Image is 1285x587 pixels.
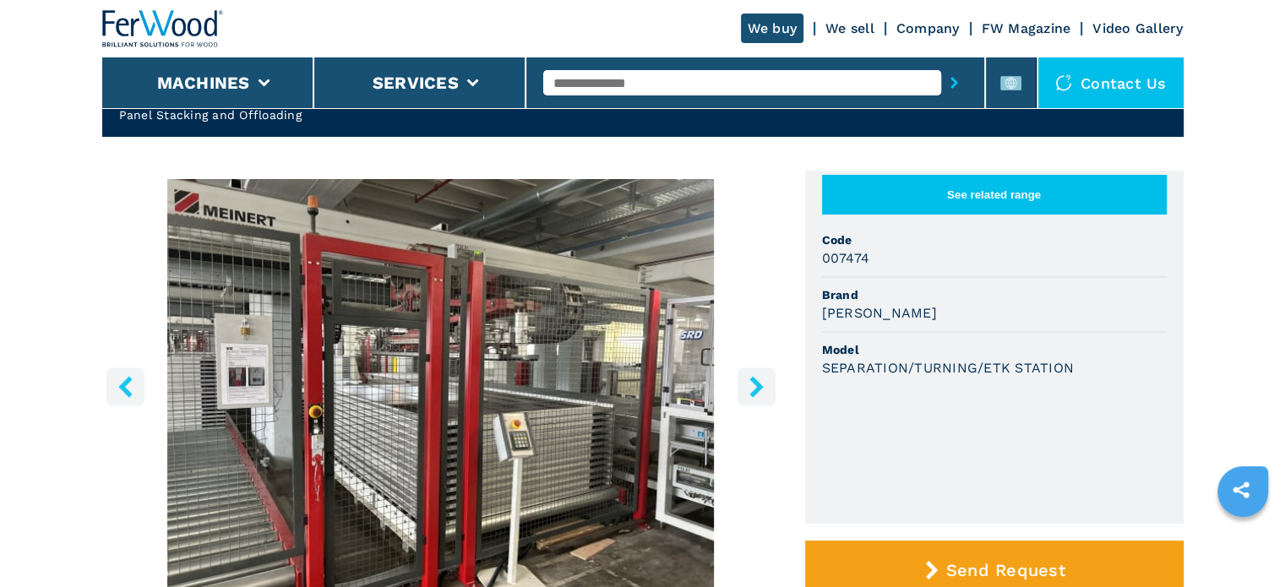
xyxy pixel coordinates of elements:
button: submit-button [941,63,967,102]
a: sharethis [1220,469,1262,511]
img: Ferwood [102,10,224,47]
a: Video Gallery [1092,20,1183,36]
a: Company [896,20,960,36]
div: Contact us [1038,57,1184,108]
h3: SEPARATION/TURNING/ETK STATION [822,358,1075,378]
button: See related range [822,175,1167,215]
button: Services [373,73,459,93]
h2: Panel Stacking and Offloading [119,106,726,123]
a: We sell [825,20,874,36]
img: Contact us [1055,74,1072,91]
span: Code [822,231,1167,248]
button: left-button [106,367,144,405]
button: Machines [157,73,250,93]
h3: [PERSON_NAME] [822,303,937,323]
a: FW Magazine [982,20,1071,36]
span: Send Request [946,560,1065,580]
iframe: Chat [1213,511,1272,574]
h3: 007474 [822,248,870,268]
span: Model [822,341,1167,358]
span: Brand [822,286,1167,303]
button: right-button [738,367,776,405]
a: We buy [741,14,804,43]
